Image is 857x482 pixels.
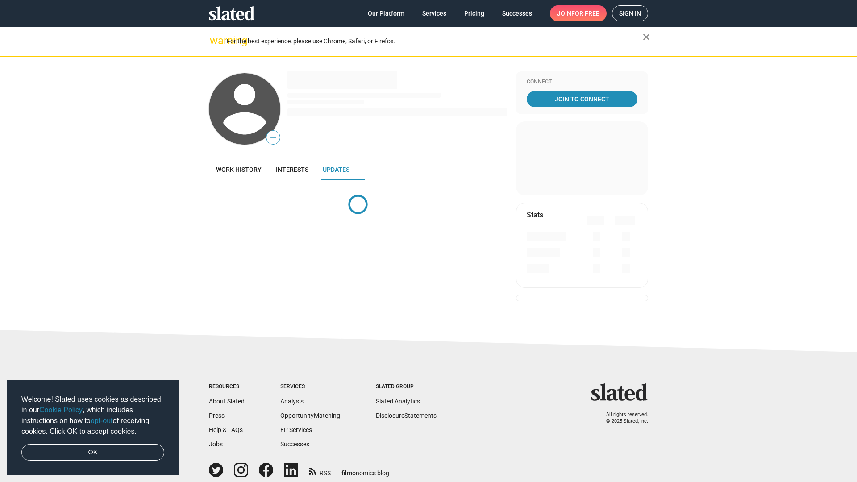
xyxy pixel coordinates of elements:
a: Slated Analytics [376,398,420,405]
div: For the best experience, please use Chrome, Safari, or Firefox. [227,35,643,47]
a: Our Platform [361,5,412,21]
span: film [341,470,352,477]
a: Cookie Policy [39,406,83,414]
span: Updates [323,166,349,173]
a: DisclosureStatements [376,412,437,419]
a: dismiss cookie message [21,444,164,461]
span: — [266,132,280,144]
div: Services [280,383,340,391]
a: Jobs [209,440,223,448]
a: EP Services [280,426,312,433]
a: Joinfor free [550,5,607,21]
div: Resources [209,383,245,391]
span: for free [571,5,599,21]
a: Interests [269,159,316,180]
a: filmonomics blog [341,462,389,478]
span: Work history [216,166,262,173]
span: Pricing [464,5,484,21]
a: Join To Connect [527,91,637,107]
span: Welcome! Slated uses cookies as described in our , which includes instructions on how to of recei... [21,394,164,437]
span: Join To Connect [528,91,636,107]
a: Successes [280,440,309,448]
div: cookieconsent [7,380,179,475]
a: Analysis [280,398,304,405]
a: opt-out [91,417,113,424]
a: Services [415,5,453,21]
a: Help & FAQs [209,426,243,433]
span: Services [422,5,446,21]
a: Work history [209,159,269,180]
mat-icon: close [641,32,652,42]
a: Press [209,412,225,419]
a: Updates [316,159,357,180]
mat-icon: warning [210,35,220,46]
span: Join [557,5,599,21]
a: Sign in [612,5,648,21]
span: Successes [502,5,532,21]
a: RSS [309,464,331,478]
span: Interests [276,166,308,173]
a: Pricing [457,5,491,21]
mat-card-title: Stats [527,210,543,220]
span: Our Platform [368,5,404,21]
span: Sign in [619,6,641,21]
div: Connect [527,79,637,86]
p: All rights reserved. © 2025 Slated, Inc. [597,411,648,424]
a: About Slated [209,398,245,405]
a: Successes [495,5,539,21]
div: Slated Group [376,383,437,391]
a: OpportunityMatching [280,412,340,419]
